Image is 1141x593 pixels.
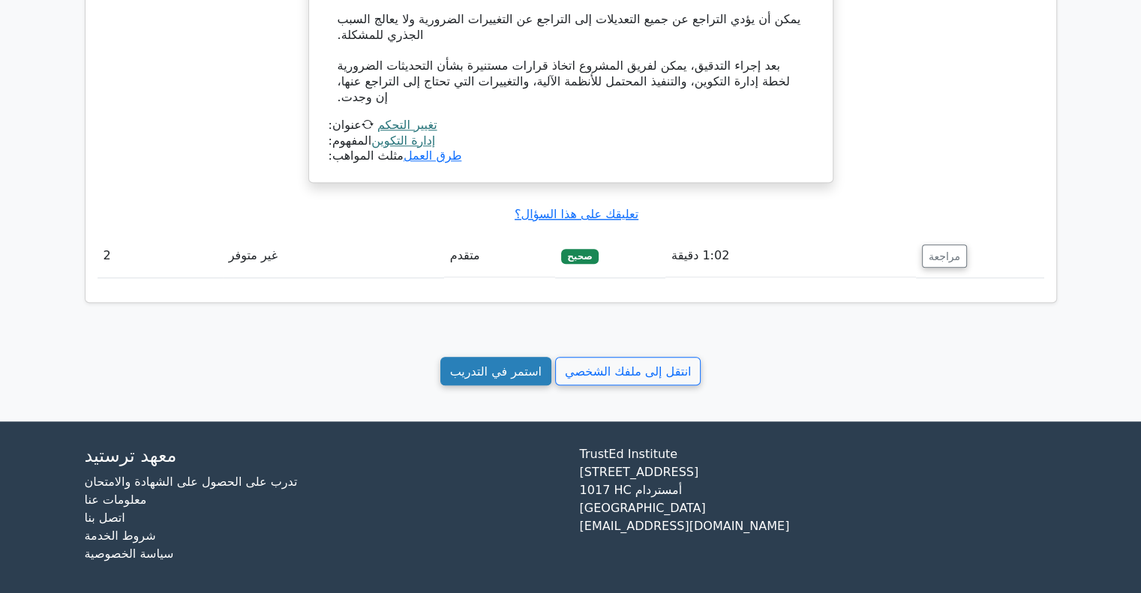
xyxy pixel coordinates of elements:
[371,133,435,148] a: إدارة التكوين
[85,475,298,489] a: تدرب على الحصول على الشهادة والامتحان
[329,148,404,163] font: مثلث المواهب:
[580,501,706,515] font: [GEOGRAPHIC_DATA]
[567,251,593,262] font: صحيح
[338,12,801,42] font: يمكن أن يؤدي التراجع عن جميع التعديلات إلى التراجع عن التغييرات الضرورية ولا يعالج السبب الجذري ل...
[440,357,551,386] a: استمر في التدريب
[580,465,699,479] font: [STREET_ADDRESS]
[450,364,542,378] font: استمر في التدريب
[377,118,437,132] a: تغيير التحكم
[929,250,960,262] font: مراجعة
[338,58,790,104] font: بعد إجراء التدقيق، يمكن لفريق المشروع اتخاذ قرارات مستنيرة بشأن التحديثات الضرورية لخطة إدارة الت...
[565,364,691,378] font: انتقل إلى ملفك الشخصي
[85,529,156,543] a: شروط الخدمة
[580,447,678,461] font: TrustEd Institute
[922,244,967,268] button: مراجعة
[515,207,638,221] a: تعليقك على هذا السؤال؟
[85,547,174,561] a: سياسة الخصوصية
[450,248,480,262] font: متقدم
[671,248,729,262] font: 1:02 دقيقة
[104,248,111,262] font: 2
[85,511,125,525] a: اتصل بنا
[229,248,278,262] font: غير متوفر
[404,148,461,163] a: طرق العمل
[580,483,683,497] font: 1017 HC أمستردام
[85,493,147,507] a: معلومات عنا
[580,519,790,533] font: [EMAIL_ADDRESS][DOMAIN_NAME]
[85,445,177,466] font: معهد ترستيد
[329,118,362,132] font: عنوان:
[555,357,701,386] a: انتقل إلى ملفك الشخصي
[329,133,372,148] font: المفهوم:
